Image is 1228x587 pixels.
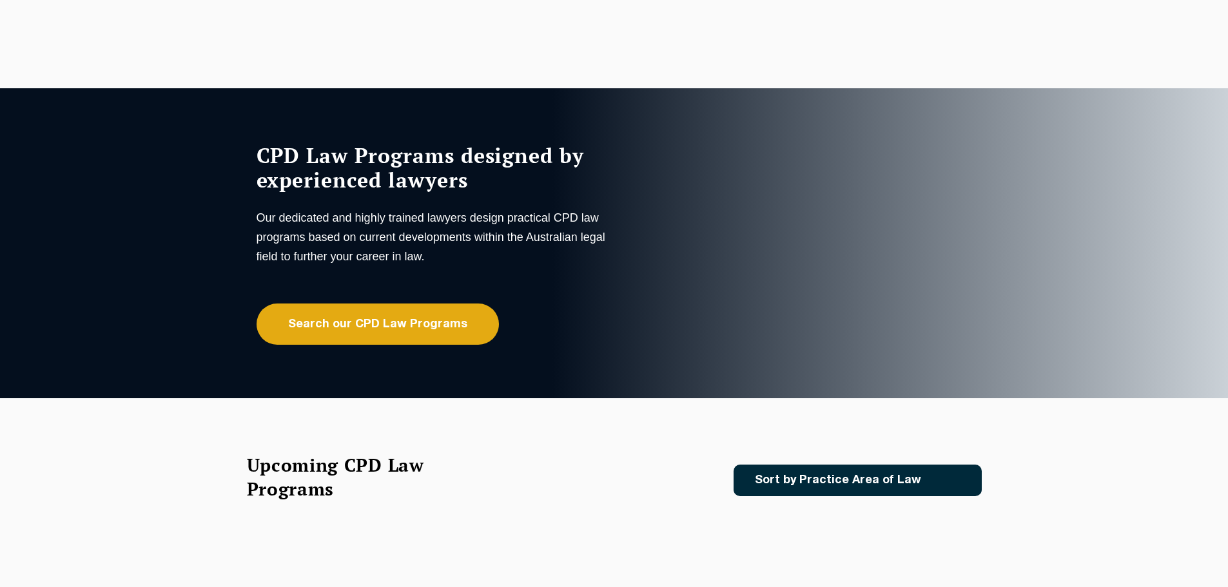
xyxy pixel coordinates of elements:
img: Icon [942,475,957,486]
h1: CPD Law Programs designed by experienced lawyers [257,143,611,192]
p: Our dedicated and highly trained lawyers design practical CPD law programs based on current devel... [257,208,611,266]
a: Search our CPD Law Programs [257,303,499,345]
a: Sort by Practice Area of Law [734,465,982,496]
h2: Upcoming CPD Law Programs [247,453,456,501]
